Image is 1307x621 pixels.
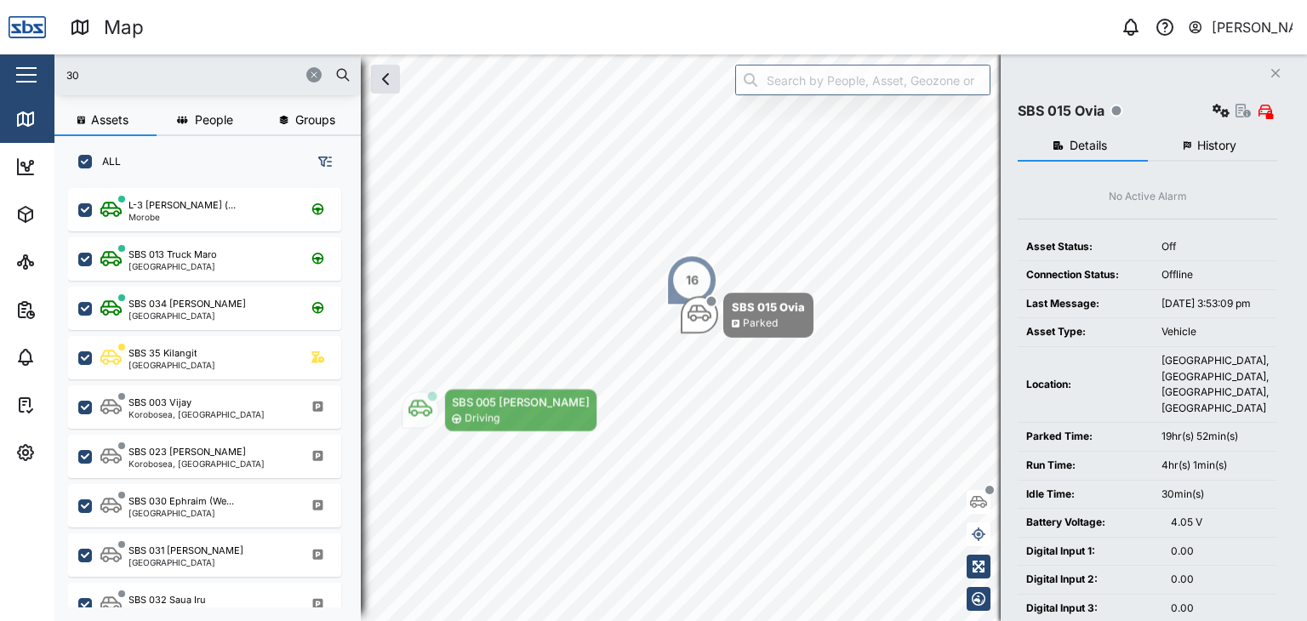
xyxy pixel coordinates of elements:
[44,253,85,271] div: Sites
[1026,377,1144,393] div: Location:
[128,593,206,607] div: SBS 032 Saua Iru
[104,13,144,43] div: Map
[1026,267,1144,283] div: Connection Status:
[1026,458,1144,474] div: Run Time:
[128,262,217,271] div: [GEOGRAPHIC_DATA]
[92,155,121,168] label: ALL
[195,114,233,126] span: People
[1026,296,1144,312] div: Last Message:
[1070,140,1107,151] span: Details
[54,54,1307,621] canvas: Map
[128,509,234,517] div: [GEOGRAPHIC_DATA]
[1161,353,1269,416] div: [GEOGRAPHIC_DATA], [GEOGRAPHIC_DATA], [GEOGRAPHIC_DATA], [GEOGRAPHIC_DATA]
[732,299,805,316] div: SBS 015 Ovia
[128,396,191,410] div: SBS 003 Vijay
[128,445,246,459] div: SBS 023 [PERSON_NAME]
[1197,140,1236,151] span: History
[44,205,97,224] div: Assets
[1171,601,1269,617] div: 0.00
[128,311,246,320] div: [GEOGRAPHIC_DATA]
[128,248,217,262] div: SBS 013 Truck Maro
[128,346,197,361] div: SBS 35 Kilangit
[44,396,91,414] div: Tasks
[1161,487,1269,503] div: 30min(s)
[128,459,265,468] div: Korobosea, [GEOGRAPHIC_DATA]
[1212,17,1293,38] div: [PERSON_NAME]
[91,114,128,126] span: Assets
[1161,458,1269,474] div: 4hr(s) 1min(s)
[402,389,597,432] div: Map marker
[128,544,243,558] div: SBS 031 [PERSON_NAME]
[1026,515,1154,531] div: Battery Voltage:
[1161,296,1269,312] div: [DATE] 3:53:09 pm
[68,182,360,607] div: grid
[1026,544,1154,560] div: Digital Input 1:
[128,410,265,419] div: Korobosea, [GEOGRAPHIC_DATA]
[1161,429,1269,445] div: 19hr(s) 52min(s)
[1187,15,1293,39] button: [PERSON_NAME]
[65,62,351,88] input: Search assets or drivers
[743,316,778,332] div: Parked
[465,411,499,427] div: Driving
[1026,601,1154,617] div: Digital Input 3:
[735,65,990,95] input: Search by People, Asset, Geozone or Place
[128,297,246,311] div: SBS 034 [PERSON_NAME]
[1026,429,1144,445] div: Parked Time:
[128,361,215,369] div: [GEOGRAPHIC_DATA]
[1161,267,1269,283] div: Offline
[1026,572,1154,588] div: Digital Input 2:
[1026,324,1144,340] div: Asset Type:
[1171,544,1269,560] div: 0.00
[44,443,105,462] div: Settings
[295,114,335,126] span: Groups
[44,110,83,128] div: Map
[1026,239,1144,255] div: Asset Status:
[128,198,236,213] div: L-3 [PERSON_NAME] (...
[9,9,46,46] img: Main Logo
[128,558,243,567] div: [GEOGRAPHIC_DATA]
[44,157,121,176] div: Dashboard
[452,394,590,411] div: SBS 005 [PERSON_NAME]
[1161,239,1269,255] div: Off
[1109,189,1187,205] div: No Active Alarm
[44,300,102,319] div: Reports
[128,494,234,509] div: SBS 030 Ephraim (We...
[681,293,813,338] div: Map marker
[128,213,236,221] div: Morobe
[44,348,97,367] div: Alarms
[666,254,717,305] div: Map marker
[1018,100,1104,122] div: SBS 015 Ovia
[686,271,699,289] div: 16
[1026,487,1144,503] div: Idle Time:
[1161,324,1269,340] div: Vehicle
[1171,515,1269,531] div: 4.05 V
[1171,572,1269,588] div: 0.00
